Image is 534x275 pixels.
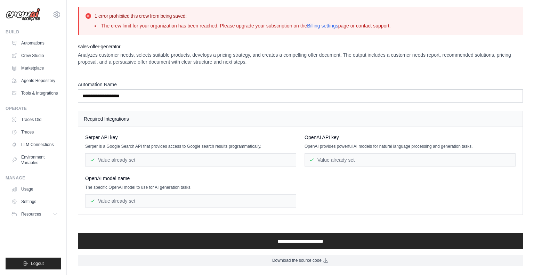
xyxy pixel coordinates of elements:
[8,38,61,49] a: Automations
[8,152,61,168] a: Environment Variables
[6,8,40,21] img: Logo
[6,106,61,111] div: Operate
[78,43,523,50] h2: sales-offer-generator
[8,75,61,86] a: Agents Repository
[8,184,61,195] a: Usage
[8,88,61,99] a: Tools & Integrations
[85,175,130,182] span: OpenAI model name
[95,13,391,19] h2: 1 error prohibited this crew from being saved:
[6,175,61,181] div: Manage
[8,63,61,74] a: Marketplace
[84,115,517,122] h4: Required Integrations
[85,144,296,149] p: Serper is a Google Search API that provides access to Google search results programmatically.
[8,114,61,125] a: Traces Old
[305,134,339,141] span: OpenAI API key
[8,127,61,138] a: Traces
[21,211,41,217] span: Resources
[8,50,61,61] a: Crew Studio
[305,144,516,149] p: OpenAI provides powerful AI models for natural language processing and generation tasks.
[31,261,44,266] span: Logout
[85,194,296,208] div: Value already set
[8,209,61,220] button: Resources
[8,139,61,150] a: LLM Connections
[78,81,523,88] label: Automation Name
[78,51,523,65] p: Analyzes customer needs, selects suitable products, develops a pricing strategy, and creates a co...
[305,153,516,167] div: Value already set
[78,255,523,266] a: Download the source code
[6,29,61,35] div: Build
[85,185,296,190] p: The specific OpenAI model to use for AI generation tasks.
[272,258,322,263] span: Download the source code
[6,258,61,269] button: Logout
[85,134,118,141] span: Serper API key
[8,196,61,207] a: Settings
[307,23,338,29] a: Billing settings
[95,22,391,29] li: The crew limit for your organization has been reached. Please upgrade your subscription on the pa...
[85,153,296,167] div: Value already set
